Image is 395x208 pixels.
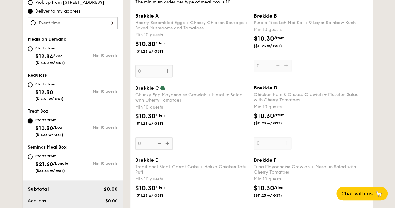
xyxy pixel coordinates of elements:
div: Min 10 guests [73,161,118,165]
input: Event time [28,17,118,29]
span: ($11.23 w/ GST) [135,193,178,198]
input: Deliver to my address [28,9,33,14]
span: Brekkie D [254,85,277,91]
div: Min 10 guests [73,89,118,94]
div: Starts from [35,82,64,87]
span: /box [53,125,62,129]
input: Starts from$10.30/box($11.23 w/ GST)Min 10 guests [28,118,33,123]
span: $0.00 [103,186,117,192]
div: Min 10 guests [73,125,118,129]
span: $12.30 [35,89,53,96]
span: $10.30 [135,185,156,192]
span: 🦙 [375,190,383,197]
span: $10.30 [35,125,53,132]
span: ($11.23 w/ GST) [35,133,63,137]
span: /box [53,53,62,58]
div: Min 10 guests [135,104,249,110]
span: Treat Box [28,109,48,114]
span: /item [274,36,284,40]
div: Chunky Egg Mayonnaise Crowich + Mesclun Salad with Cherry Tomatoes [135,92,249,103]
span: Brekkie F [254,157,277,163]
span: ($11.23 w/ GST) [254,121,296,126]
span: $21.60 [35,161,53,168]
span: /item [156,113,166,118]
span: $12.84 [35,53,53,60]
div: Min 10 guests [254,104,368,110]
div: Tuna Mayonnaise Crowich + Mesclun Salad with Cherry Tomatoes [254,164,368,175]
div: Min 10 guests [254,27,368,33]
div: Min 10 guests [73,53,118,58]
img: icon-vegetarian.fe4039eb.svg [160,85,165,90]
span: /item [156,41,166,45]
span: /item [156,185,166,190]
span: Brekkie E [135,157,158,163]
div: Min 10 guests [135,32,249,38]
span: $10.30 [135,113,156,120]
span: Brekkie B [254,13,277,19]
span: ($11.23 w/ GST) [135,49,178,54]
span: Chat with us [341,191,373,197]
span: $10.30 [254,35,274,43]
input: Starts from$12.84/box($14.00 w/ GST)Min 10 guests [28,46,33,51]
div: Purple Rice Loh Mai Kai + 9 Layer Rainbow Kueh [254,20,368,25]
div: Starts from [35,154,68,159]
span: Meals on Demand [28,37,67,42]
span: /item [274,113,284,117]
input: Starts from$21.60/bundle($23.54 w/ GST)Min 10 guests [28,154,33,159]
span: $10.30 [254,112,274,120]
span: $10.30 [254,185,274,192]
div: Hearty Scrambled Eggs + Cheesy Chicken Sausage + Baked Mushrooms and Tomatoes [135,20,249,31]
span: ($23.54 w/ GST) [35,169,65,173]
span: $10.30 [135,40,156,48]
span: Brekkie A [135,13,159,19]
span: ($13.41 w/ GST) [35,97,64,101]
span: ($11.23 w/ GST) [135,121,178,126]
div: Chicken Ham & Cheese Crowich + Mesclun Salad with Cherry Tomatoes [254,92,368,103]
div: Starts from [35,46,65,51]
span: Subtotal [28,186,49,192]
div: Min 10 guests [254,176,368,182]
button: Chat with us🦙 [336,187,388,200]
div: Traditional Black Carrot Cake + Hakka Chicken Tofu Puff [135,164,249,175]
input: Starts from$12.30($13.41 w/ GST)Min 10 guests [28,82,33,87]
div: Min 10 guests [135,176,249,182]
span: /bundle [53,161,68,165]
span: Brekkie C [135,85,159,91]
span: Add-ons [28,198,46,204]
span: /item [274,185,284,190]
span: Seminar Meal Box [28,145,67,150]
span: Deliver to my address [35,8,80,14]
div: Starts from [35,118,63,123]
span: $0.00 [105,198,117,204]
span: ($14.00 w/ GST) [35,61,65,65]
span: ($11.23 w/ GST) [254,193,296,198]
span: ($11.23 w/ GST) [254,43,296,48]
span: Regulars [28,73,47,78]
